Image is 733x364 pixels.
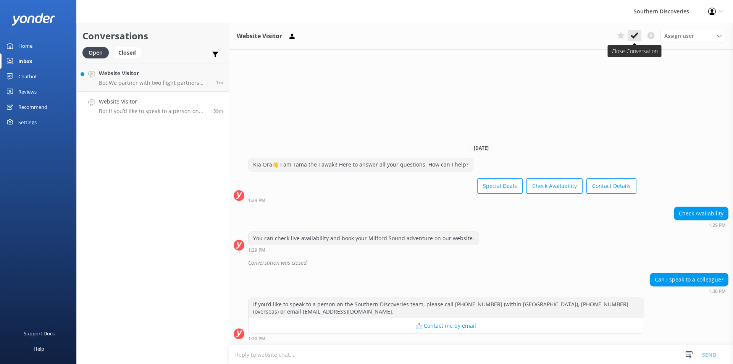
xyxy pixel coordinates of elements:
[248,247,479,252] div: Sep 27 2025 01:29pm (UTC +12:00) Pacific/Auckland
[249,318,644,333] button: 📩 Contact me by email
[477,178,523,194] button: Special Deals
[99,97,208,106] h4: Website Visitor
[660,30,725,42] div: Assign User
[18,99,47,115] div: Recommend
[216,79,223,86] span: Sep 27 2025 02:28pm (UTC +12:00) Pacific/Auckland
[24,326,55,341] div: Support Docs
[82,47,109,58] div: Open
[113,48,145,57] a: Closed
[213,108,223,114] span: Sep 27 2025 01:30pm (UTC +12:00) Pacific/Auckland
[82,29,223,43] h2: Conversations
[113,47,142,58] div: Closed
[249,232,479,245] div: You can check live availability and book your Milford Sound adventure on our website.
[469,145,493,151] span: [DATE]
[18,38,32,53] div: Home
[99,108,208,115] p: Bot: If you’d like to speak to a person on the Southern Discoveries team, please call [PHONE_NUMB...
[77,63,229,92] a: Website VisitorBot:We partner with two flight partners based in [GEOGRAPHIC_DATA] for the Fly/Cru...
[674,207,728,220] div: Check Availability
[18,69,37,84] div: Chatbot
[249,158,473,171] div: Kia Ora👋 I am Tama the Tawaki! Here to answer all your questions. How can I help?
[674,222,728,228] div: Sep 27 2025 01:29pm (UTC +12:00) Pacific/Auckland
[248,248,265,252] strong: 1:29 PM
[77,92,229,120] a: Website VisitorBot:If you’d like to speak to a person on the Southern Discoveries team, please ca...
[99,69,210,78] h4: Website Visitor
[709,289,726,294] strong: 1:30 PM
[586,178,636,194] button: Contact Details
[34,341,44,356] div: Help
[234,256,728,269] div: 2025-09-27T01:30:06.795
[99,79,210,86] p: Bot: We partner with two flight partners based in [GEOGRAPHIC_DATA] for the Fly/Cruise/Fly experi...
[248,256,728,269] div: Conversation was closed.
[709,223,726,228] strong: 1:29 PM
[18,84,37,99] div: Reviews
[237,31,282,41] h3: Website Visitor
[248,198,265,203] strong: 1:29 PM
[249,298,644,318] div: If you’d like to speak to a person on the Southern Discoveries team, please call [PHONE_NUMBER] (...
[526,178,583,194] button: Check Availability
[11,13,55,26] img: yonder-white-logo.png
[248,197,636,203] div: Sep 27 2025 01:29pm (UTC +12:00) Pacific/Auckland
[18,53,32,69] div: Inbox
[248,336,265,341] strong: 1:30 PM
[650,288,728,294] div: Sep 27 2025 01:30pm (UTC +12:00) Pacific/Auckland
[18,115,37,130] div: Settings
[82,48,113,57] a: Open
[248,336,644,341] div: Sep 27 2025 01:30pm (UTC +12:00) Pacific/Auckland
[664,32,694,40] span: Assign user
[650,273,728,286] div: Can I speak to a colleague?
